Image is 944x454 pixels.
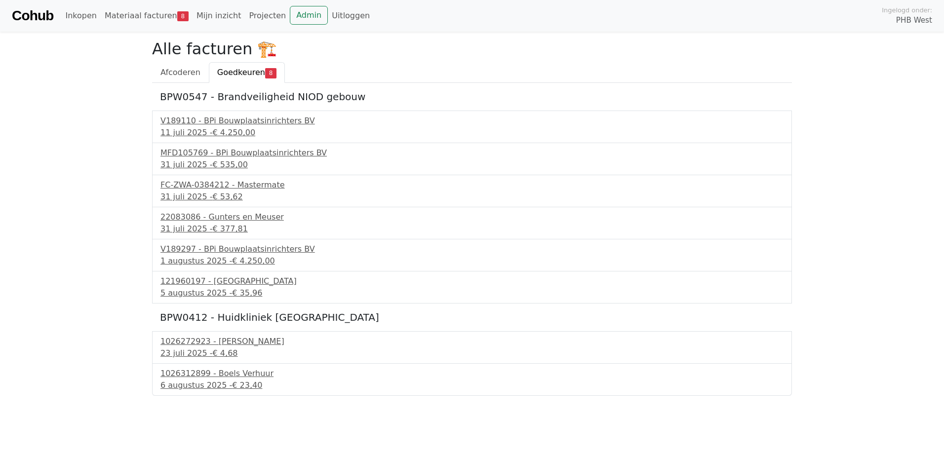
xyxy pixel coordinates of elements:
a: Materiaal facturen8 [101,6,193,26]
a: Uitloggen [328,6,374,26]
a: Afcoderen [152,62,209,83]
span: € 4,68 [213,348,238,358]
a: MFD105769 - BPi Bouwplaatsinrichters BV31 juli 2025 -€ 535,00 [160,147,784,171]
a: Mijn inzicht [193,6,245,26]
div: 22083086 - Gunters en Meuser [160,211,784,223]
a: 22083086 - Gunters en Meuser31 juli 2025 -€ 377,81 [160,211,784,235]
div: 1026272923 - [PERSON_NAME] [160,336,784,347]
span: € 53,62 [213,192,243,201]
div: 11 juli 2025 - [160,127,784,139]
a: 1026312899 - Boels Verhuur6 augustus 2025 -€ 23,40 [160,368,784,391]
a: Admin [290,6,328,25]
span: € 4.250,00 [232,256,275,265]
span: € 377,81 [213,224,248,233]
a: Inkopen [61,6,100,26]
div: 1 augustus 2025 - [160,255,784,267]
span: Goedkeuren [217,68,265,77]
div: V189297 - BPi Bouwplaatsinrichters BV [160,243,784,255]
h2: Alle facturen 🏗️ [152,39,792,58]
div: 31 juli 2025 - [160,159,784,171]
div: V189110 - BPi Bouwplaatsinrichters BV [160,115,784,127]
span: € 4.250,00 [213,128,256,137]
a: V189110 - BPi Bouwplaatsinrichters BV11 juli 2025 -€ 4.250,00 [160,115,784,139]
a: Goedkeuren8 [209,62,285,83]
div: FC-ZWA-0384212 - Mastermate [160,179,784,191]
a: FC-ZWA-0384212 - Mastermate31 juli 2025 -€ 53,62 [160,179,784,203]
div: 5 augustus 2025 - [160,287,784,299]
div: 31 juli 2025 - [160,223,784,235]
span: 8 [265,68,276,78]
div: 23 juli 2025 - [160,347,784,359]
a: 121960197 - [GEOGRAPHIC_DATA]5 augustus 2025 -€ 35,96 [160,275,784,299]
span: € 35,96 [232,288,262,298]
a: Projecten [245,6,290,26]
a: 1026272923 - [PERSON_NAME]23 juli 2025 -€ 4,68 [160,336,784,359]
span: Afcoderen [160,68,200,77]
span: 8 [177,11,189,21]
span: € 23,40 [232,380,262,390]
div: 6 augustus 2025 - [160,379,784,391]
div: MFD105769 - BPi Bouwplaatsinrichters BV [160,147,784,159]
div: 31 juli 2025 - [160,191,784,203]
h5: BPW0412 - Huidkliniek [GEOGRAPHIC_DATA] [160,311,784,323]
a: V189297 - BPi Bouwplaatsinrichters BV1 augustus 2025 -€ 4.250,00 [160,243,784,267]
h5: BPW0547 - Brandveiligheid NIOD gebouw [160,91,784,103]
span: € 535,00 [213,160,248,169]
span: PHB West [896,15,932,26]
span: Ingelogd onder: [882,5,932,15]
a: Cohub [12,4,53,28]
div: 1026312899 - Boels Verhuur [160,368,784,379]
div: 121960197 - [GEOGRAPHIC_DATA] [160,275,784,287]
